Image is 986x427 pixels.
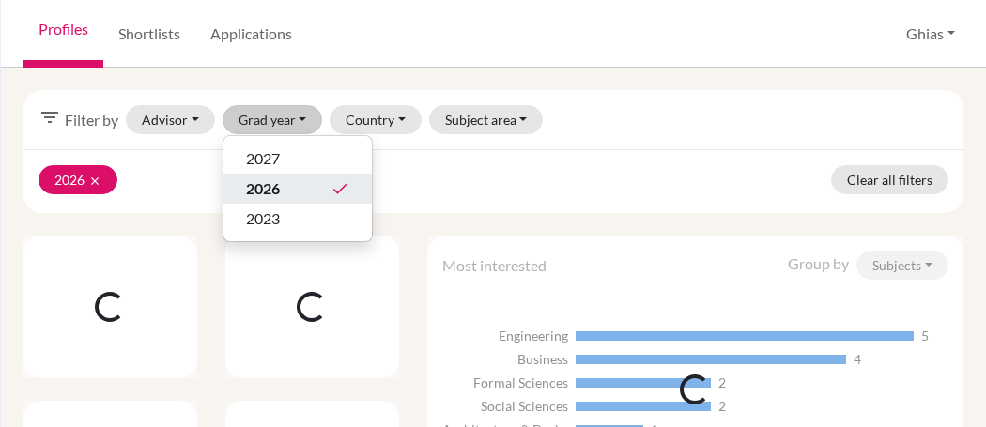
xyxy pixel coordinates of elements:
[831,165,948,194] a: Clear all filters
[39,165,117,194] button: 2026clear
[331,179,349,198] i: done
[39,106,61,129] i: filter_list
[246,147,280,170] span: 2027
[429,105,544,134] button: Subject area
[88,175,101,188] i: clear
[223,204,372,234] button: 2023
[246,177,280,200] span: 2026
[223,105,323,134] button: Grad year
[223,135,373,242] div: Grad year
[330,105,422,134] button: Country
[223,174,372,204] button: 2026done
[126,105,215,134] button: Advisor
[223,144,372,174] button: 2027
[898,16,963,52] button: Ghias
[246,207,280,230] span: 2023
[65,109,118,131] span: Filter by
